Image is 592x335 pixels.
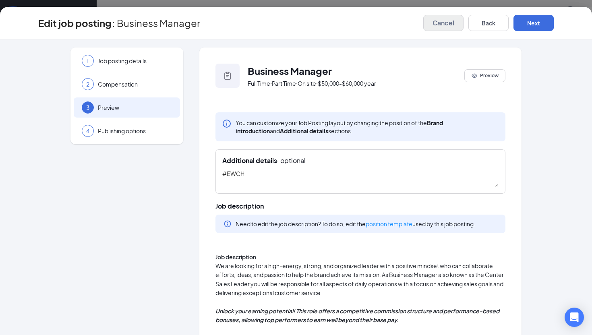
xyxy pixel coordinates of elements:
[86,103,89,112] span: 3
[222,119,232,128] svg: Info
[236,119,499,135] span: You can customize your Job Posting layout by changing the position of the and sections.
[236,220,475,227] span: Need to edit the job description? To do so, edit the used by this job posting.
[98,80,172,88] span: Compensation
[117,19,200,27] span: Business Manager
[222,156,277,165] b: Additional details
[215,261,505,298] p: We are looking for a high-energy, strong, and organized leader with a positive mindset who can co...
[224,220,232,228] svg: Info
[98,103,172,112] span: Preview
[480,72,499,79] span: Preview
[38,16,115,30] h3: Edit job posting:
[223,71,232,81] svg: Clipboard
[98,127,172,135] span: Publishing options
[316,79,376,87] span: ‧ $50,000-$60,000 year
[215,202,505,211] span: Job description
[464,69,505,82] button: EyePreview
[215,307,499,323] em: Unlock your earning potential! This role offers a competitive commission structure and performanc...
[86,80,89,88] span: 2
[98,57,172,65] span: Job posting details
[248,79,270,87] span: Full Time
[222,169,499,187] textarea: #EWCH
[565,308,584,327] div: Open Intercom Messenger
[366,220,412,227] a: position template
[471,72,478,79] svg: Eye
[433,19,454,27] span: Cancel
[280,127,328,134] b: Additional details
[236,119,443,134] b: Brand introduction
[86,127,89,135] span: 4
[222,156,306,165] span: · optional
[270,79,296,87] span: ‧ Part Time
[86,57,89,65] span: 1
[215,149,505,194] div: Additional details· optional#EWCH
[215,253,256,261] strong: Job description
[423,15,464,31] button: Cancel
[513,15,554,31] button: Next
[468,15,509,31] button: Back
[296,79,316,87] span: ‧ On site
[248,65,332,77] span: Business Manager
